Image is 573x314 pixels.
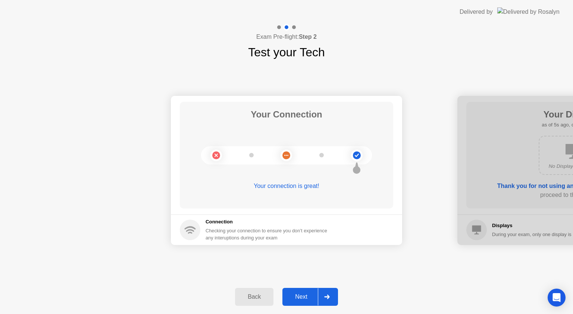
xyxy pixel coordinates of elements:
[237,293,271,300] div: Back
[180,182,393,191] div: Your connection is great!
[548,289,566,307] div: Open Intercom Messenger
[235,288,273,306] button: Back
[282,288,338,306] button: Next
[256,32,317,41] h4: Exam Pre-flight:
[206,218,332,226] h5: Connection
[497,7,560,16] img: Delivered by Rosalyn
[460,7,493,16] div: Delivered by
[299,34,317,40] b: Step 2
[206,227,332,241] div: Checking your connection to ensure you don’t experience any interuptions during your exam
[248,43,325,61] h1: Test your Tech
[251,108,322,121] h1: Your Connection
[285,293,318,300] div: Next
